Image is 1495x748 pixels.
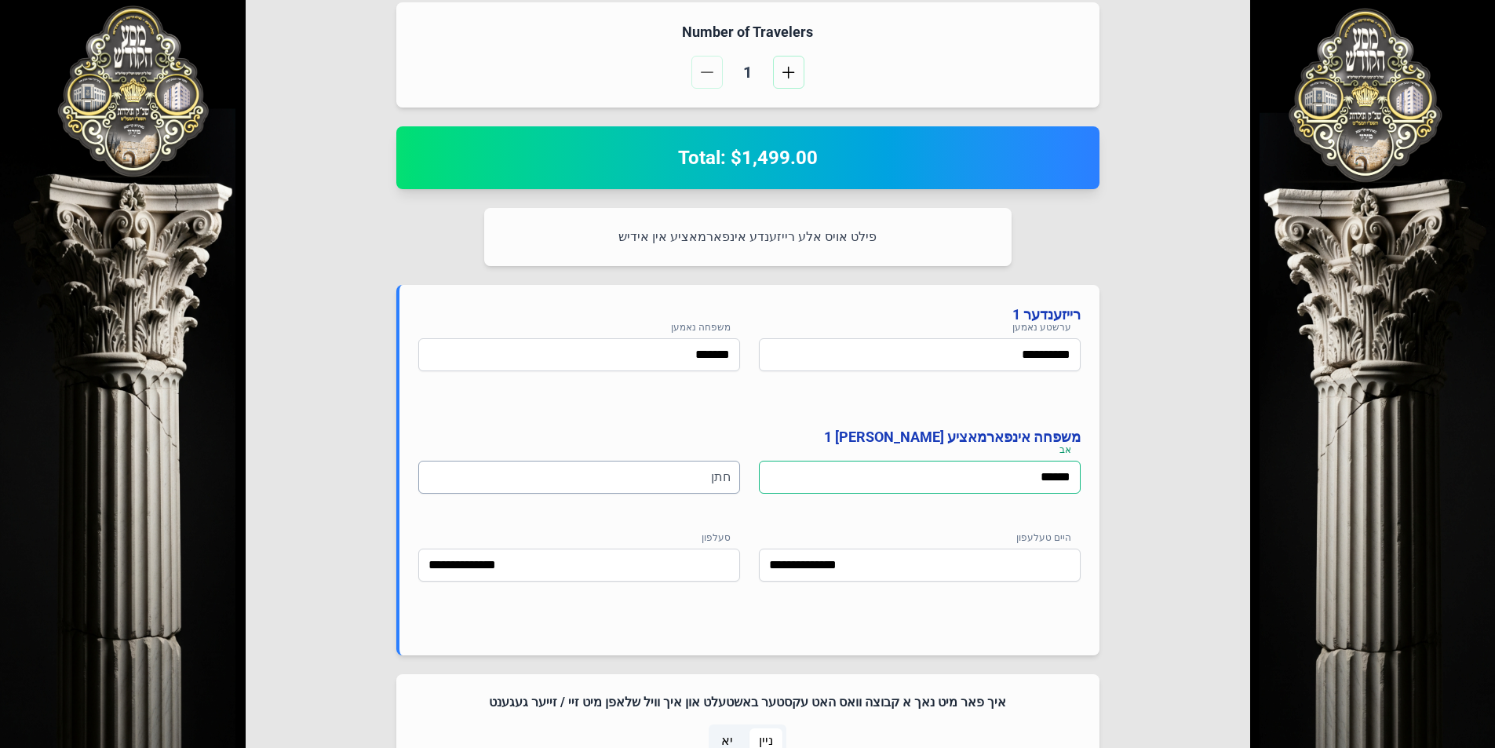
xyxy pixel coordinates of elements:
[418,304,1081,326] h4: רייזענדער 1
[729,61,767,83] span: 1
[503,227,993,247] p: פילט אויס אלע רייזענדע אינפארמאציע אין אידיש
[415,693,1081,712] h4: איך פאר מיט נאך א קבוצה וואס האט עקסטער באשטעלט און איך וויל שלאפן מיט זיי / זייער געגענט
[415,21,1081,43] h4: Number of Travelers
[415,145,1081,170] h2: Total: $1,499.00
[418,426,1081,448] h4: משפחה אינפארמאציע [PERSON_NAME] 1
